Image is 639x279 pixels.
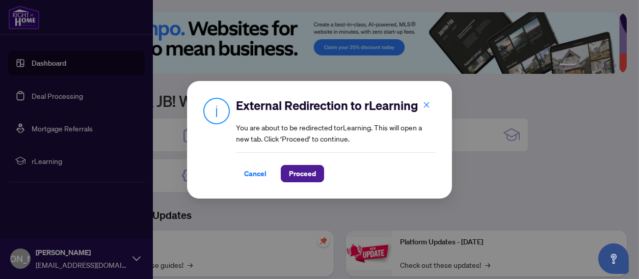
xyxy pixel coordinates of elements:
div: You are about to be redirected to rLearning . This will open a new tab. Click ‘Proceed’ to continue. [236,97,436,182]
span: Proceed [289,165,316,182]
button: Open asap [598,243,629,274]
button: Cancel [236,165,275,182]
span: close [423,101,430,108]
h2: External Redirection to rLearning [236,97,436,114]
span: Cancel [244,165,267,182]
img: Info Icon [203,97,230,124]
button: Proceed [281,165,324,182]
